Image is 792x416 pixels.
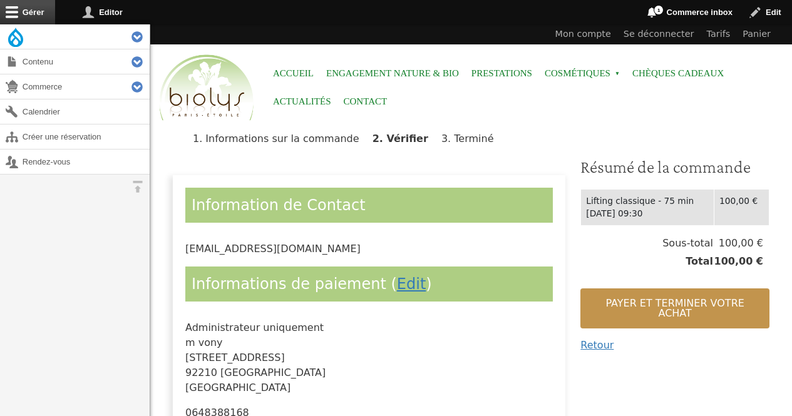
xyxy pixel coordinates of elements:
time: [DATE] 09:30 [586,208,642,218]
a: Edit [397,275,426,293]
h3: Résumé de la commande [580,156,769,178]
span: m [185,337,195,348]
span: » [615,71,620,76]
div: [EMAIL_ADDRESS][DOMAIN_NAME] [185,241,553,256]
a: Panier [736,24,777,44]
span: vony [198,337,223,348]
a: Contact [344,88,388,116]
a: Retour [580,339,614,351]
a: Se déconnecter [617,24,701,44]
span: Total [686,254,713,269]
div: Lifting classique - 75 min [586,195,709,208]
span: 92210 [185,367,217,378]
header: Entête du site [150,24,792,131]
li: Informations sur la commande [193,133,369,145]
li: Vérifier [373,133,438,145]
span: Sous-total [662,236,713,251]
span: [GEOGRAPHIC_DATA] [220,367,326,378]
span: 100,00 € [713,236,763,251]
a: Prestations [471,59,532,88]
a: Engagement Nature & Bio [326,59,459,88]
a: Chèques cadeaux [632,59,724,88]
a: Tarifs [701,24,737,44]
a: Actualités [273,88,331,116]
span: 1 [654,5,664,15]
button: Payer et terminer votre achat [580,288,769,328]
li: Terminé [441,133,504,145]
span: 100,00 € [713,254,763,269]
span: Informations de paiement ( ) [192,275,432,293]
button: Orientation horizontale [125,175,150,199]
span: [STREET_ADDRESS] [185,352,285,363]
td: 100,00 € [714,189,769,225]
span: [GEOGRAPHIC_DATA] [185,382,291,393]
a: Mon compte [549,24,617,44]
span: Information de Contact [192,196,366,214]
img: Accueil [157,53,257,124]
a: Accueil [273,59,314,88]
span: Cosmétiques [545,59,620,88]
